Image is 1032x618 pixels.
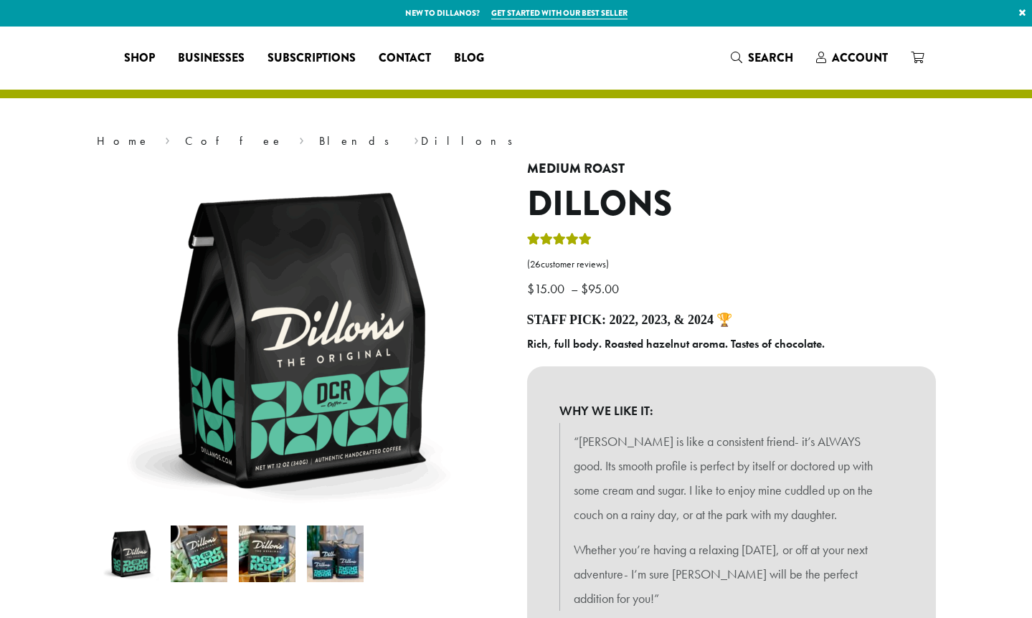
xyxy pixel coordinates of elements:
h1: Dillons [527,184,936,225]
span: › [165,128,170,150]
span: – [571,280,578,297]
img: Dillons - Image 4 [307,526,364,582]
a: Home [97,133,150,148]
span: Businesses [178,49,245,67]
span: Blog [454,49,484,67]
b: Rich, full body. Roasted hazelnut aroma. Tastes of chocolate. [527,336,825,351]
p: Whether you’re having a relaxing [DATE], or off at your next adventure- I’m sure [PERSON_NAME] wi... [574,538,889,610]
span: 26 [530,258,541,270]
b: WHY WE LIKE IT: [559,399,904,423]
a: Coffee [185,133,283,148]
bdi: 15.00 [527,280,568,297]
a: Blends [319,133,399,148]
img: Dillons [103,526,159,582]
a: (26customer reviews) [527,257,936,272]
p: “[PERSON_NAME] is like a consistent friend- it’s ALWAYS good. Its smooth profile is perfect by it... [574,429,889,526]
span: Search [748,49,793,66]
bdi: 95.00 [581,280,622,297]
img: Dillons - Image 3 [239,526,295,582]
h4: Staff Pick: 2022, 2023, & 2024 🏆 [527,313,936,328]
nav: Breadcrumb [97,133,936,150]
img: Dillons - Image 2 [171,526,227,582]
span: Subscriptions [268,49,356,67]
a: Get started with our best seller [491,7,628,19]
span: Contact [379,49,431,67]
span: › [414,128,419,150]
span: $ [581,280,588,297]
h4: Medium Roast [527,161,936,177]
span: $ [527,280,534,297]
span: › [299,128,304,150]
a: Search [719,46,805,70]
a: Shop [113,47,166,70]
div: Rated 5.00 out of 5 [527,231,592,252]
span: Account [832,49,888,66]
span: Shop [124,49,155,67]
img: Dillons [122,161,481,520]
